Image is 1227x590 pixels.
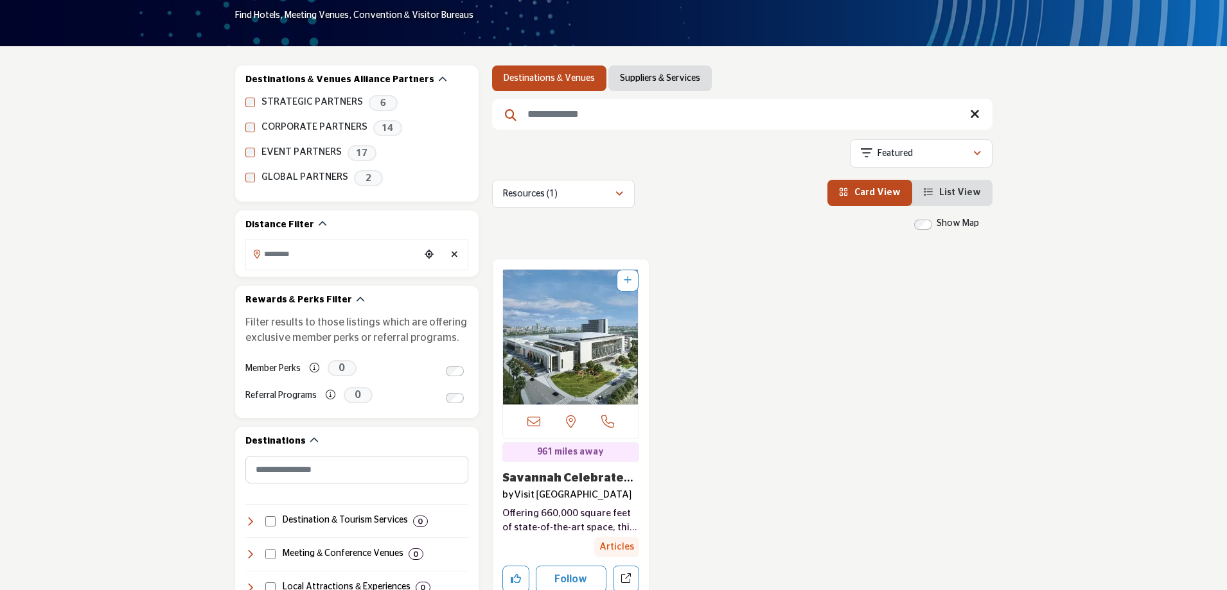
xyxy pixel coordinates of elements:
h4: Meeting & Conference Venues: Facilities and spaces designed for business meetings, conferences, a... [283,548,403,560]
span: 0 [344,387,373,403]
span: 961 miles away [537,447,604,456]
p: Resources (1) [503,188,558,201]
span: Articles [594,537,639,558]
h2: Destinations [245,435,306,448]
div: 0 Results For Meeting & Conference Venues [409,548,423,560]
input: Search Category [245,456,468,483]
input: Select Meeting & Conference Venues checkbox [265,549,276,559]
label: Member Perks [245,358,301,380]
img: Savannah Celebrates Newly Expanded Convention Center listing image [503,270,639,404]
span: 17 [348,145,376,161]
span: 6 [369,95,398,111]
li: Card View [827,180,912,206]
h4: Destination & Tourism Services: Organizations and services that promote travel, tourism, and loca... [283,514,408,527]
li: List View [912,180,993,206]
a: Visit [GEOGRAPHIC_DATA] [514,490,632,499]
span: Card View [854,188,901,197]
input: GLOBAL PARTNERS checkbox [245,173,255,182]
p: Featured [878,148,913,161]
div: Clear search location [445,241,464,269]
span: 0 [328,360,357,376]
h3: Savannah Celebrates Newly Expanded Convention Center [502,472,640,486]
input: EVENT PARTNERS checkbox [245,148,255,157]
a: View List [924,188,981,197]
label: Show Map [937,217,979,230]
p: Filter results to those listings which are offering exclusive member perks or referral programs. [245,315,468,345]
a: Add To List For Resource [624,276,631,285]
a: View Card [839,188,901,197]
div: Choose your current location [419,241,439,269]
label: STRATEGIC PARTNERS [261,95,363,110]
b: 0 [418,517,423,526]
a: Suppliers & Services [620,72,700,85]
p: Find Hotels, Meeting Venues, Convention & Visitor Bureaus [235,10,473,22]
h2: Distance Filter [245,219,314,232]
a: Destinations & Venues [504,72,595,85]
span: 2 [354,170,383,186]
input: Search Keyword [492,99,993,130]
i: Open Contact Info [601,415,614,428]
input: STRATEGIC PARTNERS checkbox [245,98,255,107]
span: List View [939,188,981,197]
input: Switch to Referral Programs [446,393,464,403]
a: Offering 660,000 square feet of state-of-the-art space, this premier venue is set to elevate even... [502,507,640,535]
input: Select Destination & Tourism Services checkbox [265,516,276,526]
b: 0 [414,550,418,559]
h2: Rewards & Perks Filter [245,294,352,307]
h2: Destinations & Venues Alliance Partners [245,74,434,87]
button: Resources (1) [492,180,635,208]
input: Search Location [246,241,419,266]
label: GLOBAL PARTNERS [261,170,348,185]
span: 14 [373,120,402,136]
input: CORPORATE PARTNERS checkbox [245,123,255,132]
label: CORPORATE PARTNERS [261,120,367,135]
div: 0 Results For Destination & Tourism Services [413,516,428,527]
input: Switch to Member Perks [446,366,464,376]
button: Featured [850,139,993,168]
h4: by [502,489,640,501]
label: Referral Programs [245,385,317,407]
a: View details about visit-savannah [503,270,639,404]
label: EVENT PARTNERS [261,145,342,160]
a: View details about visit-savannah [502,473,633,498]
